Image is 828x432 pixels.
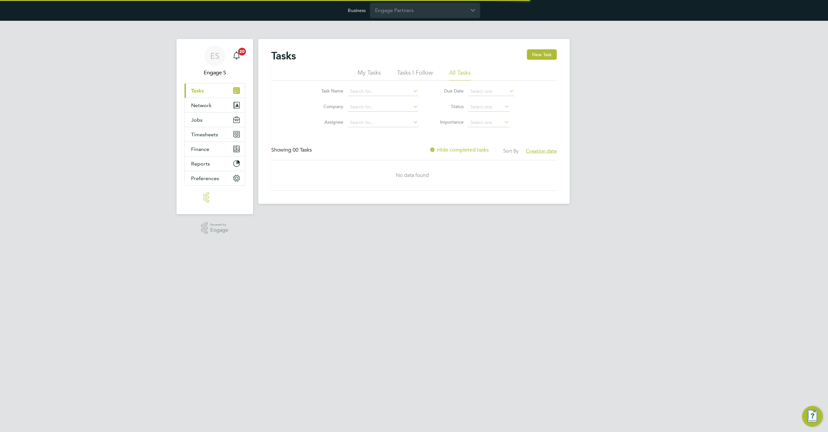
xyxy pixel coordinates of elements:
label: Hide completed tasks [429,147,489,153]
div: Showing [271,147,313,154]
button: Finance [185,142,245,156]
li: All Tasks [449,69,471,80]
span: 20 [238,48,246,56]
label: Company [314,104,343,109]
a: Powered byEngage [201,222,229,234]
label: Task Name [314,88,343,94]
a: Go to home page [184,192,245,203]
label: Due Date [434,88,464,94]
span: Creation date [526,148,557,154]
input: Select one [468,87,514,96]
a: 20 [230,45,243,66]
span: Network [191,102,212,108]
button: Reports [185,156,245,171]
span: Reports [191,161,210,167]
img: engage-logo-retina.png [203,192,226,203]
button: Preferences [185,171,245,185]
li: Tasks I Follow [397,69,433,80]
label: Business [348,7,366,13]
input: Search for... [348,103,418,112]
span: Engage [210,228,228,233]
button: Jobs [185,113,245,127]
button: Network [185,98,245,112]
input: Search for... [348,87,418,96]
button: New Task [527,49,557,60]
span: Jobs [191,117,202,123]
h2: Tasks [271,49,296,62]
span: 00 Tasks [293,147,312,153]
label: Assignee [314,119,343,125]
nav: Main navigation [177,39,253,214]
a: Tasks [185,83,245,98]
span: Timesheets [191,131,218,138]
input: Select one [468,103,509,112]
a: ESEngage S [184,45,245,77]
span: Powered by [210,222,228,228]
span: ES [210,52,219,60]
label: Importance [434,119,464,125]
input: Search for... [348,118,418,127]
input: Select one [468,118,509,127]
span: Engage S [184,69,245,77]
button: Timesheets [185,127,245,142]
label: Sort By [503,148,518,154]
li: My Tasks [358,69,381,80]
span: Finance [191,146,209,152]
div: No data found [271,172,554,179]
label: Status [434,104,464,109]
button: Engage Resource Center [802,406,823,427]
span: Preferences [191,175,219,181]
span: Tasks [191,88,204,94]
